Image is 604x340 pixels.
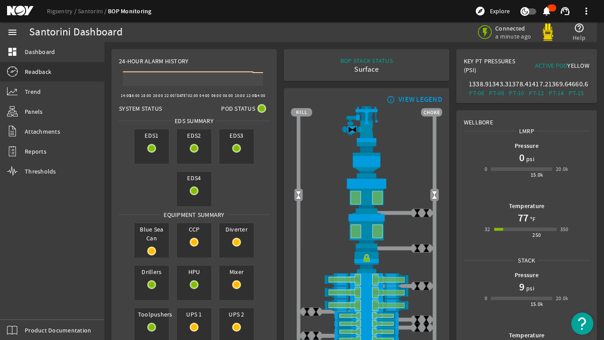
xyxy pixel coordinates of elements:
[422,315,431,325] img: ValveClose.png
[568,89,585,97] div: PT-15
[25,107,43,116] span: Panels
[508,89,525,97] div: PT-10
[528,89,545,97] div: PT-12
[199,93,210,98] text: 04:00
[47,7,78,15] a: Rigsentry
[516,127,537,135] span: LMRP
[413,315,422,325] img: ValveClose.png
[219,129,254,142] span: EDS3
[291,299,442,312] img: ShearRamOpen.png
[413,282,422,291] img: ValveClose.png
[422,244,431,253] img: ValveClose.png
[291,248,442,273] img: RiserConnectorLock.png
[485,165,487,174] div: 0
[567,62,589,70] span: Yellow
[29,28,122,37] div: Santorini Dashboard
[119,57,188,66] span: 24-Hour Alarm History
[255,93,265,98] text: 14:00
[348,125,357,134] img: Valve2Close.png
[560,225,569,234] div: 350
[464,57,527,78] div: Key PT Pressures (PSI)
[25,67,51,76] span: Readback
[291,286,442,299] img: ShearRamOpen.png
[25,47,55,56] span: Dashboard
[469,80,485,89] div: 1338.9
[25,87,41,96] span: Trend
[531,300,543,309] div: 15.0k
[556,294,569,303] div: 20.0k
[134,266,169,278] span: Drillers
[508,80,525,89] div: 1378.4
[422,282,431,291] img: ValveClose.png
[25,167,56,176] span: Thresholds
[556,165,569,174] div: 20.0k
[188,93,198,98] text: 02:00
[509,331,545,340] b: Temperature
[539,23,557,41] img: Yellowpod.svg
[422,209,431,218] img: ValveClose.png
[246,93,256,98] text: 12:00
[291,106,442,142] img: RiserAdapter.png
[524,284,534,293] span: psi
[78,7,108,15] a: Santorini
[515,256,538,265] span: Stack
[291,328,442,336] img: PipeRamOpen.png
[541,6,552,16] mat-icon: notifications
[177,266,211,278] span: HPU
[485,225,490,234] div: 32
[311,307,321,317] img: ValveClose.png
[475,6,485,16] mat-icon: explore
[164,93,175,98] text: 22:00
[134,308,169,321] span: Toolpushers
[519,151,524,165] h1: 0
[560,6,570,16] mat-icon: support_agent
[548,80,565,89] div: 1369.6
[108,7,152,15] a: BOP Monitoring
[490,7,510,15] span: Explore
[302,307,312,317] img: ValveClose.png
[130,93,140,98] text: 16:00
[235,93,245,98] text: 10:00
[469,89,485,97] div: PT-06
[471,4,513,18] button: Explore
[219,308,254,321] span: UPS 2
[422,323,431,332] img: ValveClose.png
[219,266,254,278] span: Mixer
[548,89,565,97] div: PT-14
[430,190,439,200] img: Valve2Open.png
[519,280,524,294] h1: 9
[177,308,211,321] span: UPS 1
[524,155,534,163] span: psi
[571,313,593,335] button: Open Resource Center
[385,96,395,103] mat-icon: info_outline
[515,271,539,279] b: Pressure
[413,244,422,253] img: ValveClose.png
[221,104,255,113] span: Pod Status
[177,223,211,236] span: CCP
[291,142,442,178] img: FlexJoint.png
[7,27,18,38] mat-icon: menu
[509,202,545,210] b: Temperature
[576,0,597,22] button: more_vert
[291,320,442,328] img: PipeRamOpen.png
[219,223,254,236] span: Diverter
[175,93,187,98] text: [DATE]
[7,46,18,57] mat-icon: dashboard
[211,93,222,98] text: 06:00
[515,142,539,150] b: Pressure
[25,127,60,136] span: Attachments
[141,93,151,98] text: 18:00
[495,24,533,32] span: Connected
[291,178,442,213] img: UpperAnnularOpen.png
[161,210,227,219] span: Equipment Summary
[25,147,46,156] span: Reports
[568,80,585,89] div: 4660.6
[134,129,169,142] span: EDS1
[413,209,422,218] img: ValveClose.png
[291,273,442,286] img: ShearRamOpen.png
[413,323,422,332] img: ValveClose.png
[177,129,211,142] span: EDS2
[528,215,536,224] span: °F
[134,223,169,244] span: Blue Sea Can
[573,33,585,42] span: Help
